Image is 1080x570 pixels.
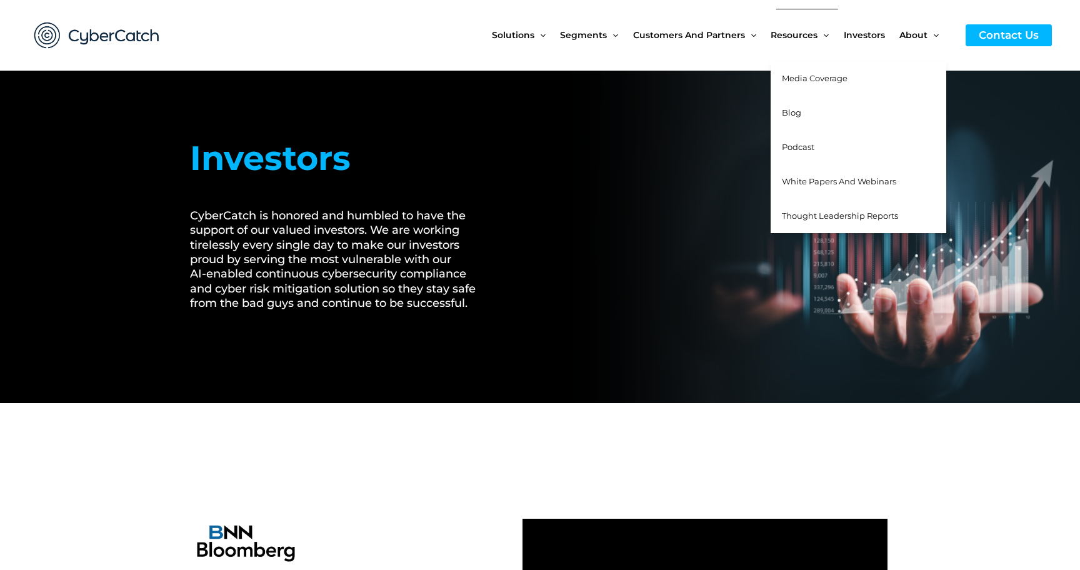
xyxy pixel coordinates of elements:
[966,24,1052,46] a: Contact Us
[534,9,546,61] span: Menu Toggle
[844,9,899,61] a: Investors
[745,9,756,61] span: Menu Toggle
[22,9,172,61] img: CyberCatch
[771,199,946,233] a: Thought Leadership Reports
[492,9,953,61] nav: Site Navigation: New Main Menu
[782,73,847,83] span: Media Coverage
[190,133,491,184] h1: Investors
[560,9,607,61] span: Segments
[782,142,814,152] span: Podcast
[927,9,939,61] span: Menu Toggle
[771,9,817,61] span: Resources
[782,107,801,117] span: Blog
[633,9,745,61] span: Customers and Partners
[190,209,491,311] h2: CyberCatch is honored and humbled to have the support of our valued investors. We are working tir...
[771,61,946,96] a: Media Coverage
[492,9,534,61] span: Solutions
[844,9,885,61] span: Investors
[607,9,618,61] span: Menu Toggle
[771,130,946,164] a: Podcast
[782,211,898,221] span: Thought Leadership Reports
[771,164,946,199] a: White Papers and Webinars
[771,96,946,130] a: Blog
[817,9,829,61] span: Menu Toggle
[782,176,896,186] span: White Papers and Webinars
[899,9,927,61] span: About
